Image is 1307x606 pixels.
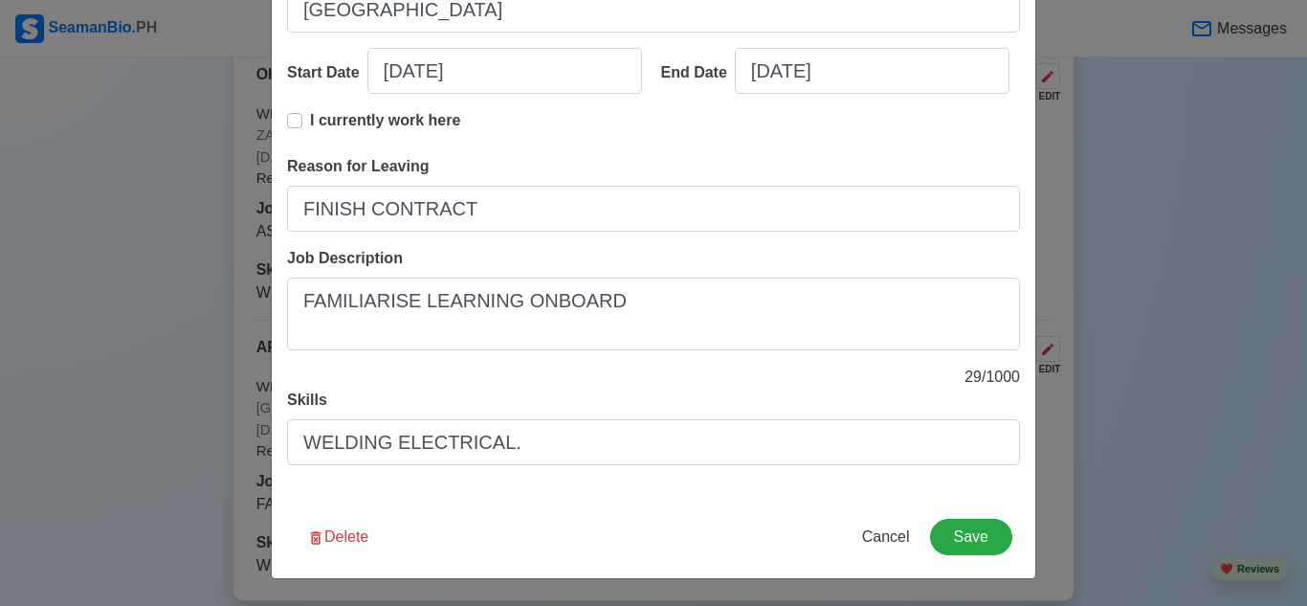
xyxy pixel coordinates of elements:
button: Save [930,519,1012,555]
button: Delete [295,519,381,555]
input: Your reason for leaving... [287,186,1020,232]
p: 29 / 1000 [287,366,1020,389]
div: End Date [661,61,735,84]
span: Skills [287,392,327,408]
textarea: FAMILIARISE LEARNING ONBOARD [287,278,1020,350]
p: I currently work here [310,109,460,132]
div: Start Date [287,61,367,84]
span: Cancel [862,528,910,545]
button: Cancel [850,519,922,555]
input: Write your skills here... [287,419,1020,465]
label: Job Description [287,247,403,270]
span: Reason for Leaving [287,158,429,174]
